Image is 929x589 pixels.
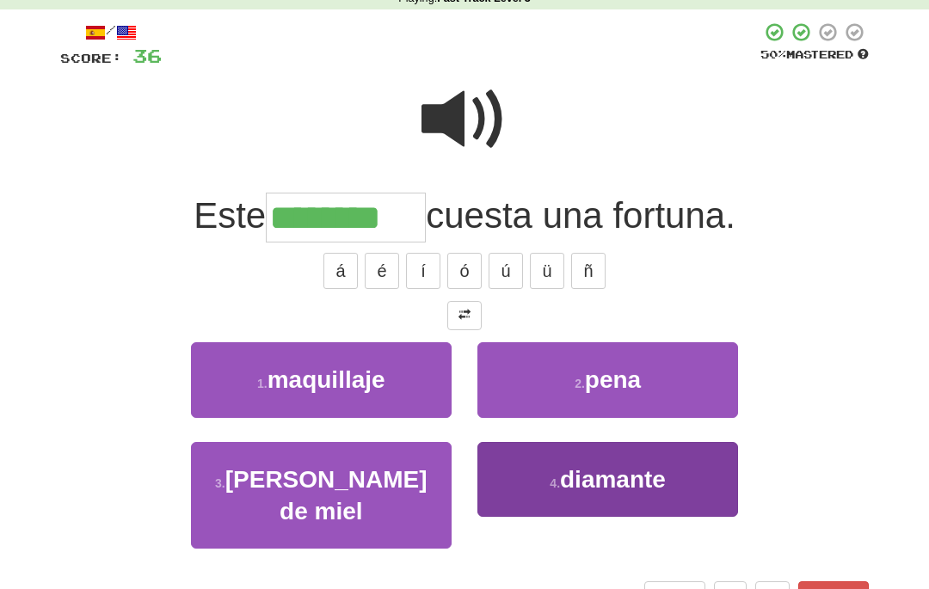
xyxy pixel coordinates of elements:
[132,45,162,66] span: 36
[268,366,385,393] span: maquillaje
[323,253,358,289] button: á
[60,21,162,43] div: /
[585,366,641,393] span: pena
[760,47,869,63] div: Mastered
[760,47,786,61] span: 50 %
[477,342,738,417] button: 2.pena
[365,253,399,289] button: é
[406,253,440,289] button: í
[447,301,482,330] button: Toggle translation (alt+t)
[571,253,606,289] button: ñ
[426,195,735,236] span: cuesta una fortuna.
[575,377,585,390] small: 2 .
[60,51,122,65] span: Score:
[194,195,266,236] span: Este
[191,442,452,549] button: 3.[PERSON_NAME] de miel
[530,253,564,289] button: ü
[447,253,482,289] button: ó
[560,466,666,493] span: diamante
[257,377,268,390] small: 1 .
[550,476,560,490] small: 4 .
[191,342,452,417] button: 1.maquillaje
[489,253,523,289] button: ú
[215,476,225,490] small: 3 .
[477,442,738,517] button: 4.diamante
[225,466,428,525] span: [PERSON_NAME] de miel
